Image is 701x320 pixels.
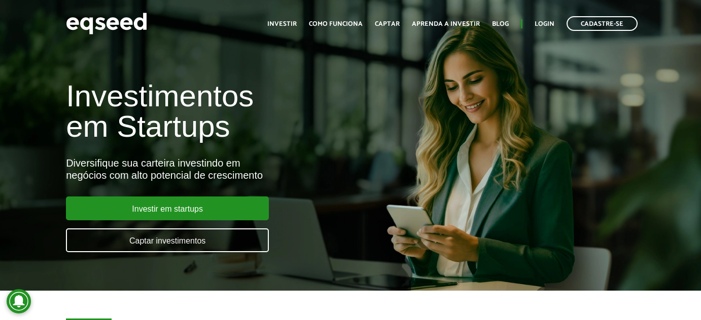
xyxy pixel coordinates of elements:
[375,21,400,27] a: Captar
[66,81,401,142] h1: Investimentos em Startups
[309,21,363,27] a: Como funciona
[66,10,147,37] img: EqSeed
[412,21,480,27] a: Aprenda a investir
[66,157,401,181] div: Diversifique sua carteira investindo em negócios com alto potencial de crescimento
[567,16,638,31] a: Cadastre-se
[535,21,554,27] a: Login
[66,196,269,220] a: Investir em startups
[267,21,297,27] a: Investir
[66,228,269,252] a: Captar investimentos
[492,21,509,27] a: Blog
